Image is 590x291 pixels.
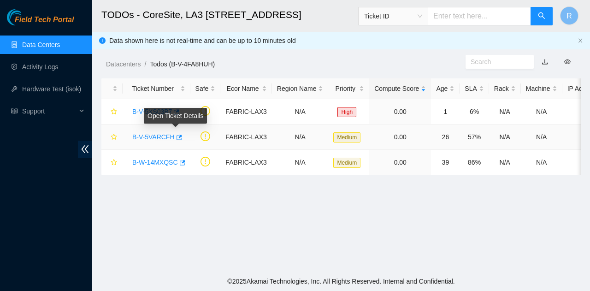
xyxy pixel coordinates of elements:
[201,106,210,116] span: exclamation-circle
[521,125,562,150] td: N/A
[106,60,141,68] a: Datacenters
[489,99,521,125] td: N/A
[521,150,562,175] td: N/A
[150,60,215,68] a: Todos (B-V-4FA8HUH)
[460,125,489,150] td: 57%
[431,125,460,150] td: 26
[11,108,18,114] span: read
[15,16,74,24] span: Field Tech Portal
[564,59,571,65] span: eye
[22,41,60,48] a: Data Centers
[22,102,77,120] span: Support
[578,38,583,44] button: close
[106,104,118,119] button: star
[144,108,207,124] div: Open Ticket Details
[106,155,118,170] button: star
[92,272,590,291] footer: © 2025 Akamai Technologies, Inc. All Rights Reserved. Internal and Confidential.
[201,131,210,141] span: exclamation-circle
[272,150,329,175] td: N/A
[471,57,521,67] input: Search
[428,7,531,25] input: Enter text here...
[106,130,118,144] button: star
[333,158,360,168] span: Medium
[144,60,146,68] span: /
[132,159,178,166] a: B-W-14MXQSC
[111,159,117,166] span: star
[132,108,172,115] a: B-V-5XS03B7
[460,150,489,175] td: 86%
[431,99,460,125] td: 1
[22,85,81,93] a: Hardware Test (isok)
[7,17,74,29] a: Akamai TechnologiesField Tech Portal
[560,6,578,25] button: R
[337,107,356,117] span: High
[489,125,521,150] td: N/A
[220,150,271,175] td: FABRIC-LAX3
[364,9,422,23] span: Ticket ID
[521,99,562,125] td: N/A
[578,38,583,43] span: close
[7,9,47,25] img: Akamai Technologies
[78,141,92,158] span: double-left
[538,12,545,21] span: search
[220,125,271,150] td: FABRIC-LAX3
[22,63,59,71] a: Activity Logs
[566,10,572,22] span: R
[333,132,360,143] span: Medium
[535,54,555,69] button: download
[431,150,460,175] td: 39
[111,108,117,116] span: star
[369,150,431,175] td: 0.00
[272,99,329,125] td: N/A
[489,150,521,175] td: N/A
[369,99,431,125] td: 0.00
[542,58,548,65] a: download
[531,7,553,25] button: search
[272,125,329,150] td: N/A
[460,99,489,125] td: 6%
[132,133,175,141] a: B-V-5VARCFH
[201,157,210,166] span: exclamation-circle
[369,125,431,150] td: 0.00
[111,134,117,141] span: star
[220,99,271,125] td: FABRIC-LAX3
